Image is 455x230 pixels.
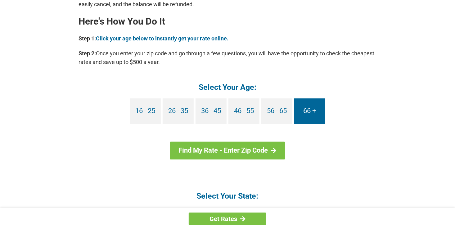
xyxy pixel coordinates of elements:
[261,99,292,124] a: 56 - 65
[96,35,228,42] a: Click your age below to instantly get your rate online.
[79,50,96,57] b: Step 2:
[79,35,96,42] b: Step 1:
[170,142,285,160] a: Find My Rate - Enter Zip Code
[228,99,259,124] a: 46 - 55
[79,82,376,92] h4: Select Your Age:
[294,99,325,124] a: 66 +
[196,99,227,124] a: 36 - 45
[189,213,266,225] a: Get Rates
[79,16,376,26] h2: Here's How You Do It
[130,99,161,124] a: 16 - 25
[79,191,376,201] h4: Select Your State:
[79,49,376,67] p: Once you enter your zip code and go through a few questions, you will have the opportunity to che...
[163,99,194,124] a: 26 - 35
